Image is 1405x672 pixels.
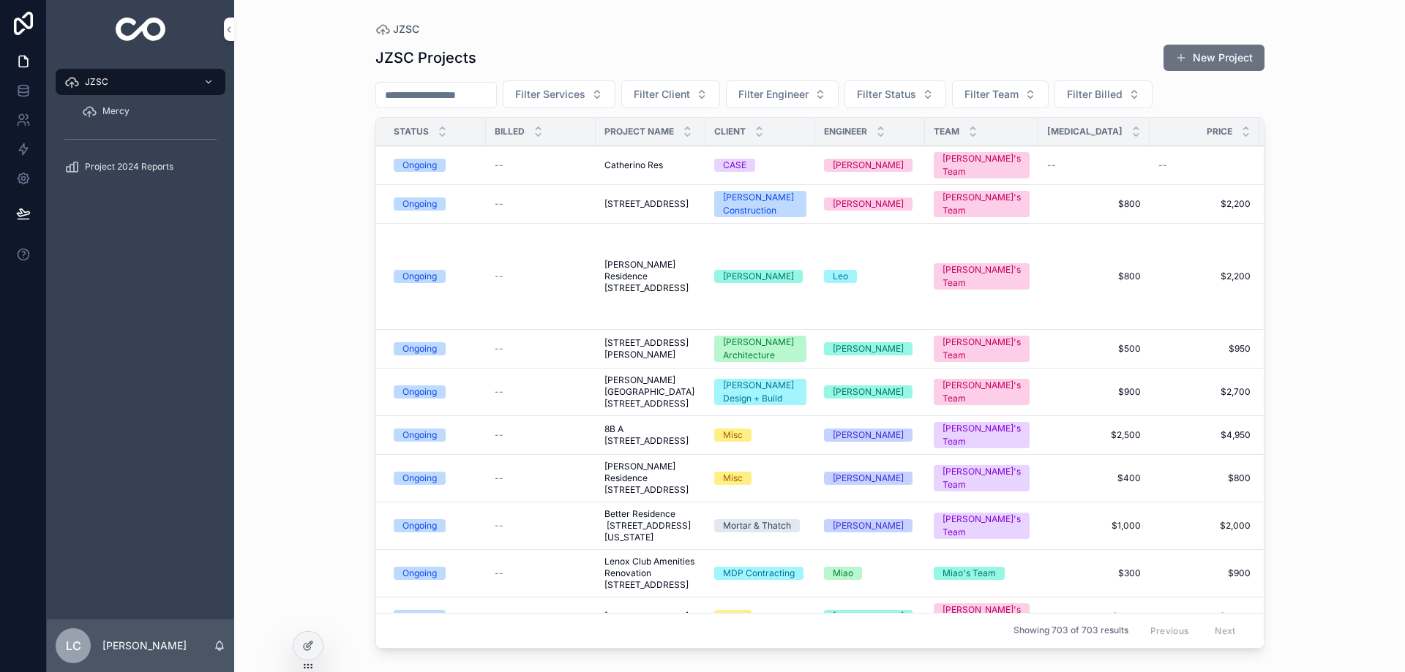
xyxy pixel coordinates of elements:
[1047,343,1141,355] a: $500
[56,154,225,180] a: Project 2024 Reports
[723,336,798,362] div: [PERSON_NAME] Architecture
[85,161,173,173] span: Project 2024 Reports
[824,342,916,355] a: [PERSON_NAME]
[833,197,904,211] div: [PERSON_NAME]
[934,567,1030,580] a: Miao's Team
[604,423,697,447] a: 8B A [STREET_ADDRESS]
[394,342,477,355] a: Ongoing
[495,429,587,441] a: --
[1067,87,1123,102] span: Filter Billed
[56,69,225,95] a: JZSC
[723,610,743,623] div: Misc
[515,87,585,102] span: Filter Services
[1158,611,1251,622] a: $4,200
[833,567,853,580] div: Miao
[394,126,429,137] span: Status
[604,159,697,171] a: Catherino Res
[833,385,904,399] div: [PERSON_NAME]
[402,610,437,623] div: Ongoing
[844,80,946,108] button: Select Button
[402,270,437,283] div: Ongoing
[1047,386,1141,398] a: $900
[1047,520,1141,532] a: $1,000
[1164,45,1264,71] a: New Project
[604,259,697,294] a: [PERSON_NAME] Residence [STREET_ADDRESS]
[1047,472,1141,484] span: $400
[1158,343,1251,355] a: $950
[495,611,503,622] span: --
[824,197,916,211] a: [PERSON_NAME]
[1158,159,1167,171] span: --
[1158,567,1251,579] a: $900
[102,105,130,117] span: Mercy
[1158,198,1251,210] span: $2,200
[934,191,1030,217] a: [PERSON_NAME]'s Team
[495,386,503,398] span: --
[604,126,674,137] span: Project Name
[723,270,794,283] div: [PERSON_NAME]
[116,18,166,41] img: App logo
[1047,126,1123,137] span: [MEDICAL_DATA]
[495,611,587,622] a: --
[1047,567,1141,579] a: $300
[714,610,806,623] a: Misc
[1158,520,1251,532] a: $2,000
[952,80,1049,108] button: Select Button
[1014,625,1128,637] span: Showing 703 of 703 results
[495,472,587,484] a: --
[1047,159,1056,171] span: --
[402,159,437,172] div: Ongoing
[714,336,806,362] a: [PERSON_NAME] Architecture
[634,87,690,102] span: Filter Client
[738,87,809,102] span: Filter Engineer
[495,271,503,282] span: --
[723,472,743,485] div: Misc
[604,337,697,360] a: [STREET_ADDRESS][PERSON_NAME]
[1207,126,1232,137] span: Price
[394,610,477,623] a: Ongoing
[495,343,503,355] span: --
[495,271,587,282] a: --
[604,611,697,622] a: [STREET_ADDRESS]
[604,159,663,171] span: Catherino Res
[402,429,437,442] div: Ongoing
[943,603,1021,630] div: [PERSON_NAME]'s Team
[943,422,1021,448] div: [PERSON_NAME]'s Team
[714,472,806,485] a: Misc
[402,567,437,580] div: Ongoing
[495,567,587,579] a: --
[824,567,916,580] a: Miao
[604,374,697,409] span: [PERSON_NAME][GEOGRAPHIC_DATA] [STREET_ADDRESS]
[394,472,477,485] a: Ongoing
[934,422,1030,448] a: [PERSON_NAME]'s Team
[394,270,477,283] a: Ongoing
[393,22,419,37] span: JZSC
[73,98,225,124] a: Mercy
[495,567,503,579] span: --
[402,342,437,355] div: Ongoing
[1158,472,1251,484] a: $800
[723,429,743,442] div: Misc
[726,80,839,108] button: Select Button
[857,87,916,102] span: Filter Status
[1158,386,1251,398] a: $2,700
[824,472,916,485] a: [PERSON_NAME]
[621,80,720,108] button: Select Button
[723,519,791,532] div: Mortar & Thatch
[714,379,806,405] a: [PERSON_NAME] Design + Build
[1158,429,1251,441] span: $4,950
[833,429,904,442] div: [PERSON_NAME]
[375,22,419,37] a: JZSC
[402,519,437,532] div: Ongoing
[943,379,1021,405] div: [PERSON_NAME]'s Team
[934,152,1030,178] a: [PERSON_NAME]'s Team
[833,270,848,283] div: Leo
[495,343,587,355] a: --
[47,58,234,199] div: scrollable content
